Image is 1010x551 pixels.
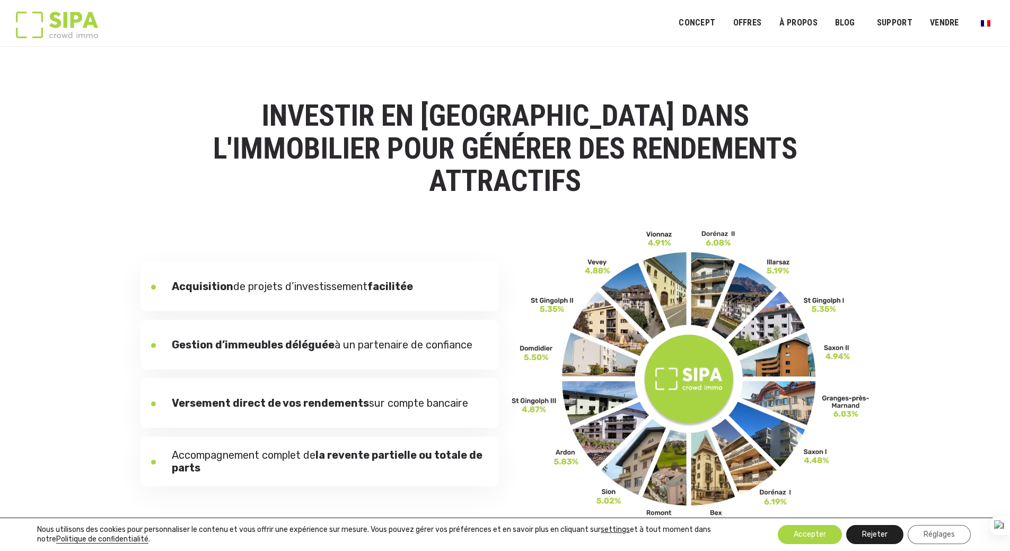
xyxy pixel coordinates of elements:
b: Gestion d’immeubles déléguée [172,338,335,351]
span: Téléphone [215,43,257,54]
a: Politique de confidentialité [56,535,148,544]
b: Acquisition [172,280,233,293]
a: Blog [828,11,862,35]
b: Versement direct de vos rendements [172,397,369,409]
p: de projets d’investissement [172,280,413,293]
b: facilitée [367,280,413,293]
input: J'accepte de recevoir des communications de SIPA crowd immo [3,135,10,142]
nav: Menu principal [679,10,994,36]
a: SUPPORT [870,11,919,35]
button: settings [601,525,630,535]
img: Logo [16,12,98,38]
img: Français [981,20,990,27]
a: VENDRE [923,11,966,35]
p: Accompagnement complet de [172,449,488,474]
p: sur compte bancaire [172,397,468,409]
a: Passer à [974,13,997,33]
button: Accepter [778,525,842,544]
img: Ellipse-dot [151,343,156,348]
p: Nous utilisons des cookies pour personnaliser le contenu et vous offrir une expérience sur mesure... [37,525,745,544]
p: à un partenaire de confiance [172,338,472,351]
h1: INVESTIR EN [GEOGRAPHIC_DATA] DANS L'IMMOBILIER POUR GÉNÉRER DES RENDEMENTS ATTRACTIFS [187,100,823,198]
img: Ellipse-dot [151,401,156,406]
a: Concept [672,11,722,35]
b: la revente partielle ou totale de parts [172,449,482,474]
button: Rejeter [846,525,903,544]
img: Ellipse-dot [151,460,156,465]
a: À PROPOS [772,11,824,35]
img: priorities [512,230,870,527]
p: J'accepte de recevoir des communications de SIPA crowd immo [13,133,267,143]
a: OFFRES [726,11,768,35]
img: Ellipse-dot [151,285,156,290]
button: Réglages [908,525,971,544]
